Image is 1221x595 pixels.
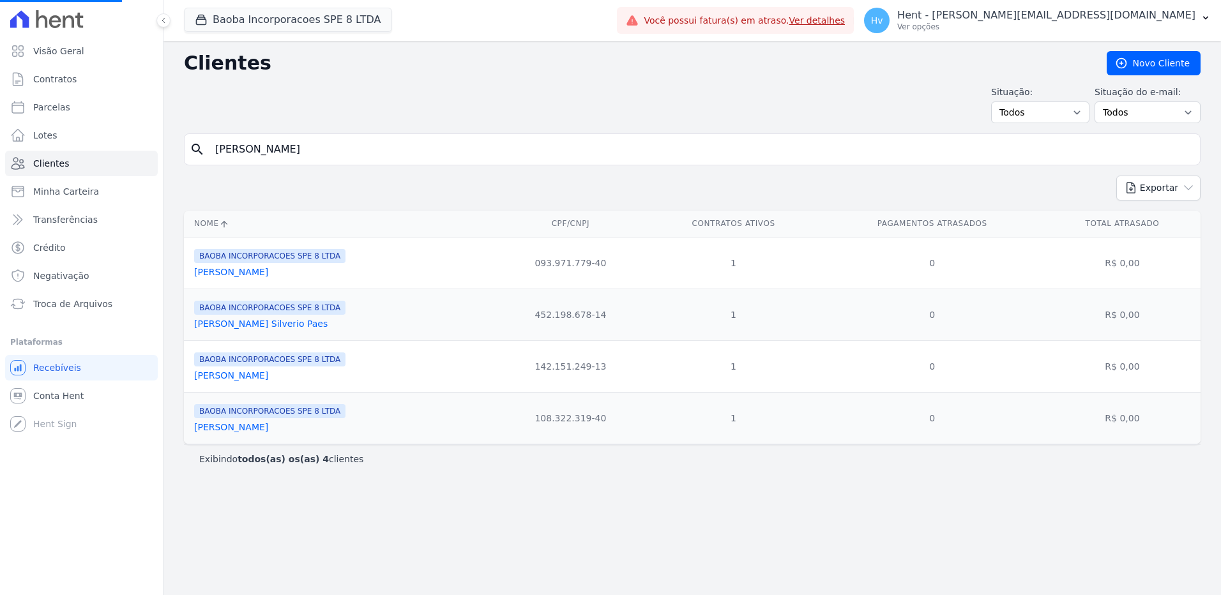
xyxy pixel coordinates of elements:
span: Você possui fatura(s) em atraso. [644,14,845,27]
a: Troca de Arquivos [5,291,158,317]
span: Contratos [33,73,77,86]
td: 0 [821,392,1044,444]
p: Hent - [PERSON_NAME][EMAIL_ADDRESS][DOMAIN_NAME] [897,9,1195,22]
td: 1 [646,289,820,340]
td: 1 [646,340,820,392]
td: 452.198.678-14 [494,289,646,340]
span: Hv [871,16,883,25]
td: 093.971.779-40 [494,237,646,289]
button: Baoba Incorporacoes SPE 8 LTDA [184,8,392,32]
span: BAOBA INCORPORACOES SPE 8 LTDA [194,404,345,418]
a: Clientes [5,151,158,176]
span: Recebíveis [33,361,81,374]
a: Recebíveis [5,355,158,380]
a: Conta Hent [5,383,158,409]
button: Exportar [1116,176,1201,200]
span: Visão Geral [33,45,84,57]
a: [PERSON_NAME] [194,267,268,277]
span: BAOBA INCORPORACOES SPE 8 LTDA [194,352,345,366]
td: 0 [821,237,1044,289]
span: Transferências [33,213,98,226]
span: Troca de Arquivos [33,297,112,310]
span: Conta Hent [33,389,84,402]
span: Lotes [33,129,57,142]
td: R$ 0,00 [1044,237,1201,289]
td: 142.151.249-13 [494,340,646,392]
p: Exibindo clientes [199,453,363,465]
a: Novo Cliente [1107,51,1201,75]
button: Hv Hent - [PERSON_NAME][EMAIL_ADDRESS][DOMAIN_NAME] Ver opções [854,3,1221,38]
b: todos(as) os(as) 4 [238,454,329,464]
a: [PERSON_NAME] [194,370,268,380]
td: R$ 0,00 [1044,340,1201,392]
a: Minha Carteira [5,179,158,204]
a: Negativação [5,263,158,289]
label: Situação do e-mail: [1095,86,1201,99]
label: Situação: [991,86,1089,99]
div: Plataformas [10,335,153,350]
th: Total Atrasado [1044,211,1201,237]
span: BAOBA INCORPORACOES SPE 8 LTDA [194,249,345,263]
p: Ver opções [897,22,1195,32]
a: Contratos [5,66,158,92]
th: Pagamentos Atrasados [821,211,1044,237]
span: Parcelas [33,101,70,114]
td: 0 [821,289,1044,340]
a: Crédito [5,235,158,260]
a: Ver detalhes [789,15,846,26]
h2: Clientes [184,52,1086,75]
th: Nome [184,211,494,237]
span: Crédito [33,241,66,254]
a: Visão Geral [5,38,158,64]
a: [PERSON_NAME] Silverio Paes [194,319,328,329]
i: search [190,142,205,157]
span: BAOBA INCORPORACOES SPE 8 LTDA [194,301,345,315]
input: Buscar por nome, CPF ou e-mail [208,137,1195,162]
td: 1 [646,392,820,444]
a: Transferências [5,207,158,232]
a: Parcelas [5,94,158,120]
th: CPF/CNPJ [494,211,646,237]
td: R$ 0,00 [1044,289,1201,340]
th: Contratos Ativos [646,211,820,237]
td: R$ 0,00 [1044,392,1201,444]
span: Clientes [33,157,69,170]
a: Lotes [5,123,158,148]
td: 0 [821,340,1044,392]
span: Negativação [33,269,89,282]
a: [PERSON_NAME] [194,422,268,432]
span: Minha Carteira [33,185,99,198]
td: 108.322.319-40 [494,392,646,444]
td: 1 [646,237,820,289]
